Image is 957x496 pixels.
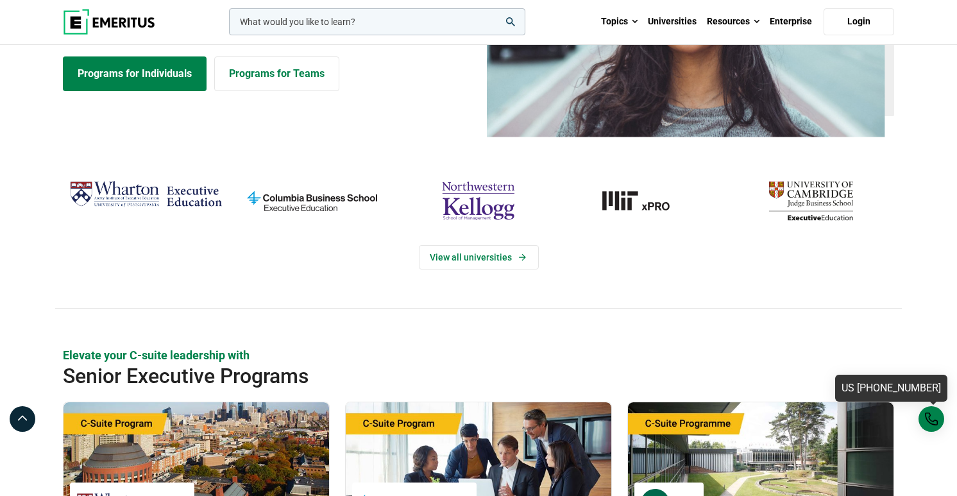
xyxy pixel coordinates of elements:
[419,245,539,269] a: View Universities
[734,176,888,226] img: cambridge-judge-business-school
[824,8,894,35] a: Login
[63,56,207,91] a: Explore Programs
[229,8,525,35] input: woocommerce-product-search-field-0
[835,375,947,402] a: US [PHONE_NUMBER]
[402,176,555,226] img: northwestern-kellogg
[214,56,339,91] a: Explore for Business
[63,347,894,363] p: Elevate your C-suite leadership with
[568,176,722,226] a: MIT-xPRO
[235,176,389,226] img: columbia-business-school
[63,363,811,389] h2: Senior Executive Programs
[568,176,722,226] img: MIT xPRO
[69,176,223,214] img: Wharton Executive Education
